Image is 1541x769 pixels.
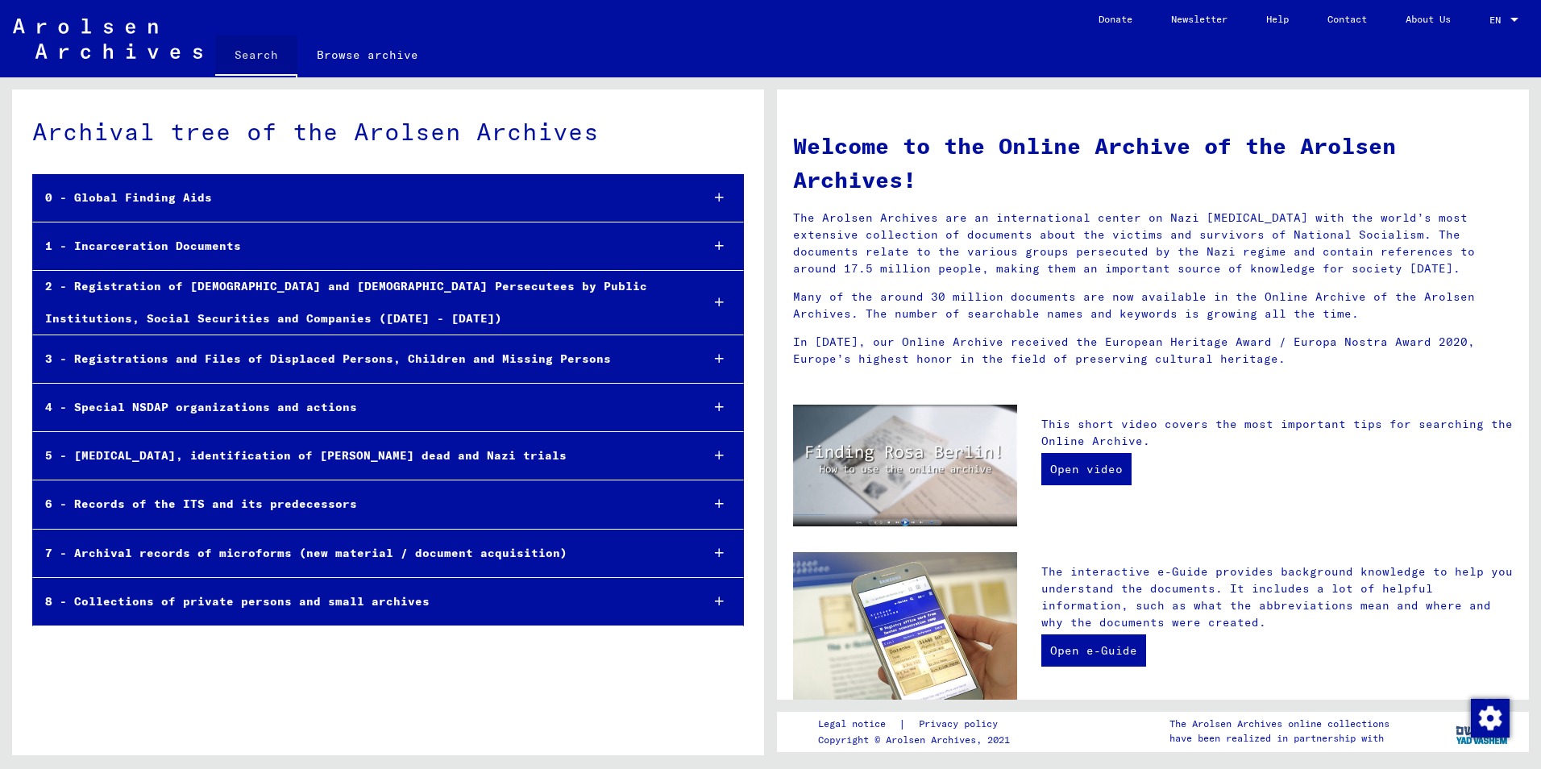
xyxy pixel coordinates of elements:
[33,182,687,214] div: 0 - Global Finding Aids
[33,488,687,520] div: 6 - Records of the ITS and its predecessors
[1452,711,1513,751] img: yv_logo.png
[1489,14,1501,26] mat-select-trigger: EN
[793,289,1513,322] p: Many of the around 30 million documents are now available in the Online Archive of the Arolsen Ar...
[1041,416,1513,450] p: This short video covers the most important tips for searching the Online Archive.
[1470,698,1509,737] div: Zustimmung ändern
[33,538,687,569] div: 7 - Archival records of microforms (new material / document acquisition)
[1041,453,1132,485] a: Open video
[906,716,1017,733] a: Privacy policy
[215,35,297,77] a: Search
[793,552,1017,701] img: eguide.jpg
[33,343,687,375] div: 3 - Registrations and Files of Displaced Persons, Children and Missing Persons
[1169,731,1389,746] p: have been realized in partnership with
[32,114,744,150] div: Archival tree of the Arolsen Archives
[1471,699,1510,738] img: Zustimmung ändern
[1041,634,1146,667] a: Open e-Guide
[793,129,1513,197] h1: Welcome to the Online Archive of the Arolsen Archives!
[1169,717,1389,731] p: The Arolsen Archives online collections
[793,334,1513,368] p: In [DATE], our Online Archive received the European Heritage Award / Europa Nostra Award 2020, Eu...
[297,35,438,74] a: Browse archive
[1041,563,1513,631] p: The interactive e-Guide provides background knowledge to help you understand the documents. It in...
[33,586,687,617] div: 8 - Collections of private persons and small archives
[818,733,1017,747] p: Copyright © Arolsen Archives, 2021
[33,271,687,334] div: 2 - Registration of [DEMOGRAPHIC_DATA] and [DEMOGRAPHIC_DATA] Persecutees by Public Institutions,...
[818,716,1017,733] div: |
[818,716,899,733] a: Legal notice
[793,405,1017,526] img: video.jpg
[793,210,1513,277] p: The Arolsen Archives are an international center on Nazi [MEDICAL_DATA] with the world’s most ext...
[33,392,687,423] div: 4 - Special NSDAP organizations and actions
[13,19,202,59] img: Arolsen_neg.svg
[33,231,687,262] div: 1 - Incarceration Documents
[33,440,687,472] div: 5 - [MEDICAL_DATA], identification of [PERSON_NAME] dead and Nazi trials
